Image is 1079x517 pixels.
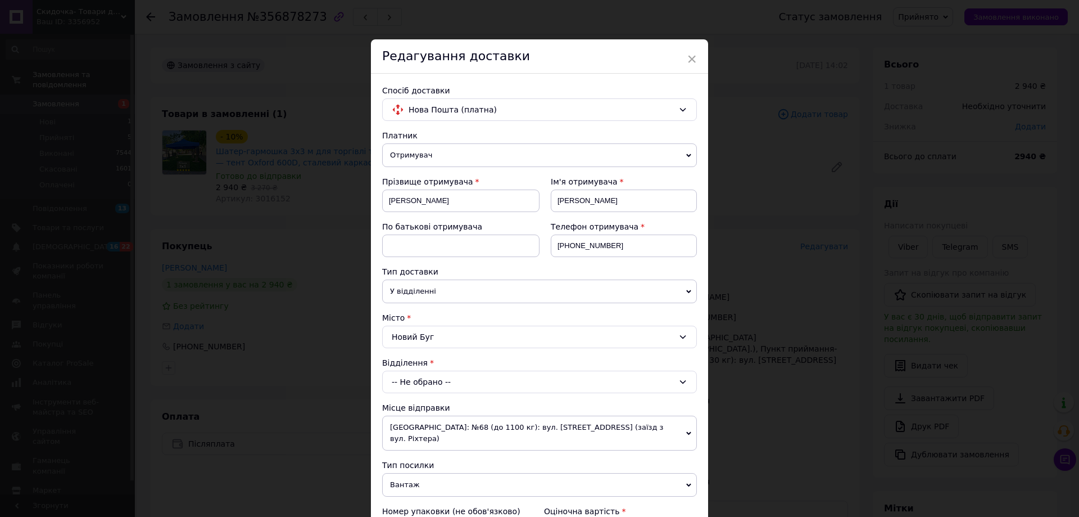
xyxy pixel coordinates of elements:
span: По батькові отримувача [382,222,482,231]
span: [GEOGRAPHIC_DATA]: №68 (до 1100 кг): вул. [STREET_ADDRESS] (заїзд з вул. Ріхтера) [382,416,697,451]
span: Телефон отримувача [551,222,638,231]
span: Тип посилки [382,461,434,470]
div: Новий Буг [382,326,697,348]
div: Номер упаковки (не обов'язково) [382,506,535,517]
span: × [687,50,697,69]
div: -- Не обрано -- [382,371,697,393]
span: Ім'я отримувача [551,177,618,186]
div: Редагування доставки [371,39,708,74]
span: У відділенні [382,280,697,303]
div: Місто [382,312,697,323]
div: Відділення [382,357,697,368]
span: Отримувач [382,143,697,167]
span: Нова Пошта (платна) [409,104,674,116]
span: Місце відправки [382,403,450,412]
div: Оціночна вартість [544,506,697,517]
div: Спосіб доставки [382,85,697,96]
input: +380 [551,235,697,257]
span: Тип доставки [382,267,438,276]
span: Вантаж [382,473,697,497]
span: Платник [382,131,418,140]
span: Прізвище отримувача [382,177,473,186]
